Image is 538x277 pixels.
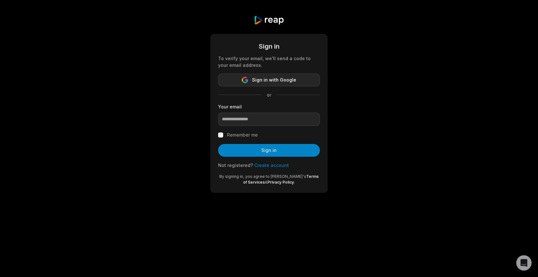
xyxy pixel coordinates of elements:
[294,180,295,185] span: .
[267,180,294,185] a: Privacy Policy
[516,255,532,271] div: Open Intercom Messenger
[218,42,320,51] div: Sign in
[218,103,320,110] label: Your email
[218,144,320,157] button: Sign in
[227,131,258,139] label: Remember me
[254,15,284,25] img: reap
[219,174,306,179] span: By signing in, you agree to [PERSON_NAME]'s
[254,162,289,168] a: Create account
[218,74,320,86] button: Sign in with Google
[252,76,296,84] span: Sign in with Google
[262,91,276,98] span: or
[218,55,320,68] div: To verify your email, we'll send a code to your email address.
[218,162,253,168] span: Not registered?
[243,174,319,185] a: Terms of Services
[265,180,267,185] span: &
